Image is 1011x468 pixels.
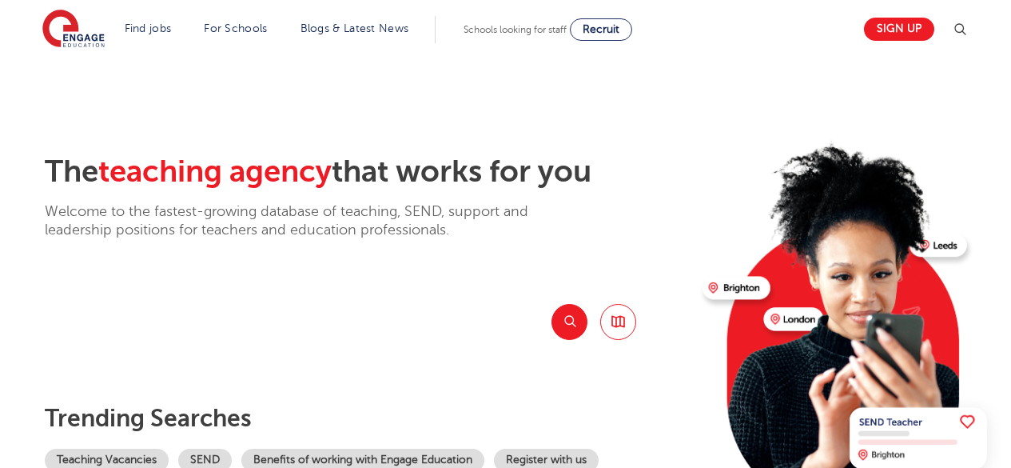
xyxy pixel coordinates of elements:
img: Engage Education [42,10,105,50]
a: Recruit [570,18,632,41]
p: Trending searches [45,404,690,433]
button: Search [551,304,587,340]
a: Find jobs [125,22,172,34]
h2: The that works for you [45,154,690,190]
span: Schools looking for staff [464,24,567,35]
p: Welcome to the fastest-growing database of teaching, SEND, support and leadership positions for t... [45,202,572,240]
span: teaching agency [98,154,332,189]
span: Recruit [583,23,619,35]
a: Sign up [864,18,934,41]
a: For Schools [204,22,267,34]
a: Blogs & Latest News [301,22,409,34]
